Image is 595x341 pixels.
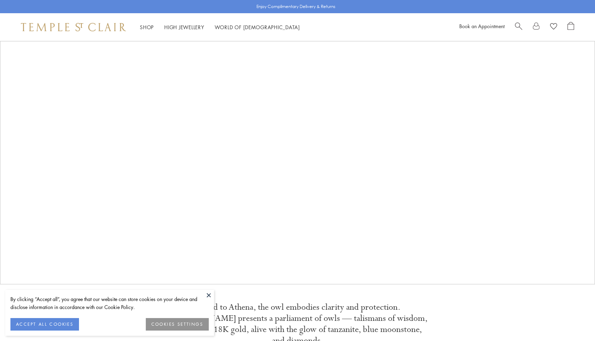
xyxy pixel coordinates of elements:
a: Search [515,22,522,32]
button: COOKIES SETTINGS [146,318,209,331]
a: Open Shopping Bag [568,22,574,32]
button: ACCEPT ALL COOKIES [10,318,79,331]
iframe: Gorgias live chat messenger [560,308,588,334]
a: World of [DEMOGRAPHIC_DATA]World of [DEMOGRAPHIC_DATA] [215,24,300,31]
p: Enjoy Complimentary Delivery & Returns [256,3,335,10]
div: By clicking “Accept all”, you agree that our website can store cookies on your device and disclos... [10,295,209,311]
img: Temple St. Clair [21,23,126,31]
a: View Wishlist [550,22,557,32]
a: Book an Appointment [459,23,505,30]
a: High JewelleryHigh Jewellery [164,24,204,31]
nav: Main navigation [140,23,300,32]
a: ShopShop [140,24,154,31]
